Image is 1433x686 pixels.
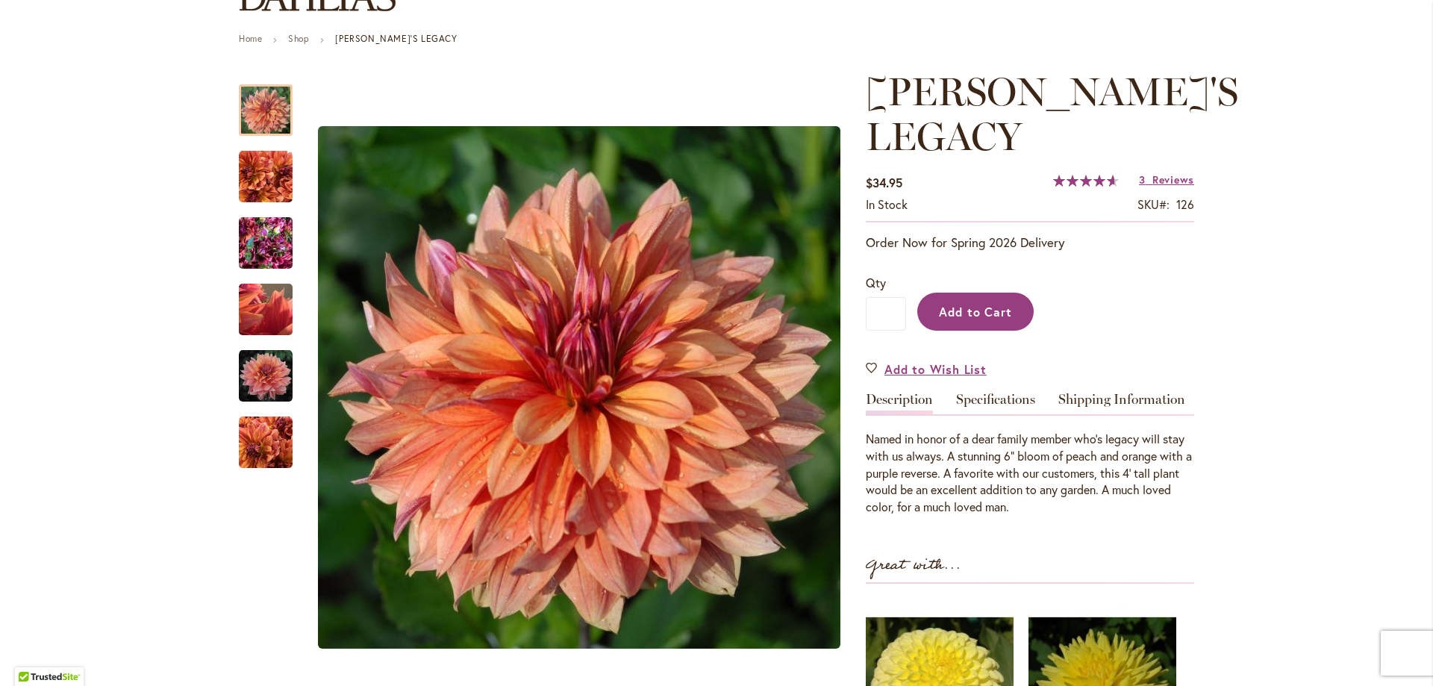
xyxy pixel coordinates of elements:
p: Order Now for Spring 2026 Delivery [866,234,1194,252]
div: Andy's Legacy [239,136,307,202]
span: Qty [866,275,886,290]
div: Andy's Legacy [239,202,307,269]
img: Andy's Legacy [212,269,319,350]
div: 93% [1053,175,1119,187]
div: Andy's Legacy [239,335,307,402]
a: Description [866,393,933,414]
a: Shop [288,33,309,44]
div: Andy's Legacy [239,402,293,468]
img: Andy's Legacy [239,150,293,204]
div: Named in honor of a dear family member who's legacy will stay with us always. A stunning 6" bloom... [866,431,1194,516]
div: Andy's Legacy [239,269,307,335]
a: Specifications [956,393,1035,414]
span: 3 [1139,172,1146,187]
div: Detailed Product Info [866,393,1194,516]
span: [PERSON_NAME]'S LEGACY [866,68,1238,160]
strong: [PERSON_NAME]'S LEGACY [335,33,457,44]
strong: Great with... [866,553,961,578]
img: Andy's Legacy [239,208,293,279]
span: Add to Wish List [884,361,987,378]
div: 126 [1176,196,1194,213]
span: In stock [866,196,908,212]
a: Add to Wish List [866,361,987,378]
a: 3 Reviews [1139,172,1194,187]
a: Home [239,33,262,44]
iframe: Launch Accessibility Center [11,633,53,675]
strong: SKU [1137,196,1170,212]
img: Andy's Legacy [239,416,293,470]
a: Shipping Information [1058,393,1185,414]
button: Add to Cart [917,293,1034,331]
div: Availability [866,196,908,213]
div: Andy's Legacy [239,69,307,136]
img: Andy's Legacy [318,126,840,649]
span: Add to Cart [939,304,1013,319]
span: $34.95 [866,175,902,190]
span: Reviews [1152,172,1194,187]
img: Andy's Legacy [239,349,293,403]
